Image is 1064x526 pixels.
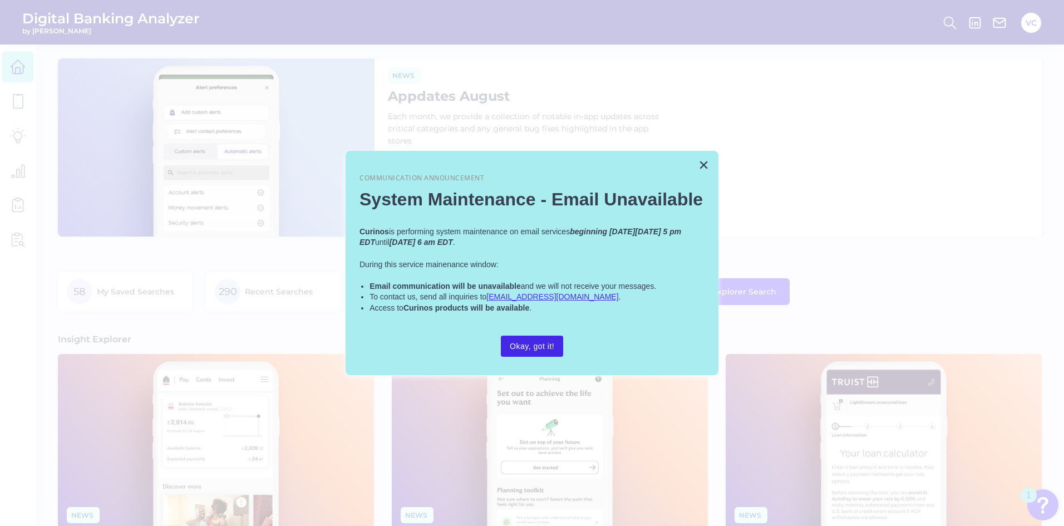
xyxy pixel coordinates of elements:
span: Access to [370,303,403,312]
span: . [529,303,531,312]
span: until [375,238,390,247]
strong: Curinos [359,227,389,236]
strong: Curinos products will be available [403,303,529,312]
h2: System Maintenance - Email Unavailable [359,189,705,210]
p: Communication Announcement [359,174,705,183]
em: [DATE] 6 am EDT [390,238,453,247]
button: Close [698,156,709,174]
strong: Email communication will be unavailable [370,282,521,291]
p: During this service mainenance window: [359,259,705,271]
span: . [453,238,455,247]
span: . [619,292,621,301]
a: [EMAIL_ADDRESS][DOMAIN_NAME] [486,292,618,301]
span: and we will not receive your messages. [521,282,657,291]
span: is performing system maintenance on email services [389,227,570,236]
button: Okay, got it! [501,336,563,357]
span: To contact us, send all inquiries to [370,292,486,301]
